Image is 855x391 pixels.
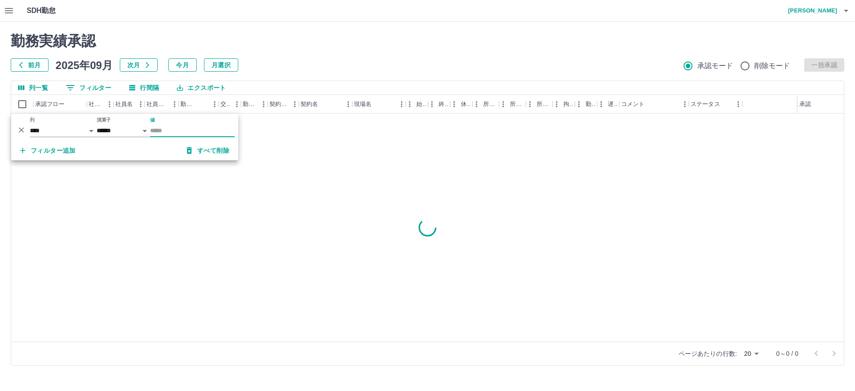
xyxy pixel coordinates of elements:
[691,95,720,114] div: ステータス
[33,95,87,114] div: 承認フロー
[732,98,745,111] button: メニュー
[678,98,692,111] button: メニュー
[134,98,147,111] button: メニュー
[180,95,195,114] div: 勤務日
[179,143,236,159] button: すべて削除
[586,95,595,114] div: 勤務
[56,58,113,72] h5: 2025年09月
[597,95,619,114] div: 遅刻等
[241,95,268,114] div: 勤務区分
[776,349,798,358] p: 0～0 / 0
[59,81,118,94] button: フィルター表示
[621,95,645,114] div: コメント
[526,95,553,114] div: 所定休憩
[13,143,83,159] button: フィルター追加
[619,95,689,114] div: コメント
[168,98,181,111] button: メニュー
[537,95,551,114] div: 所定休憩
[220,95,230,114] div: 交通費
[145,95,179,114] div: 社員区分
[219,95,241,114] div: 交通費
[395,98,408,111] button: メニュー
[170,81,233,94] button: エクスポート
[208,98,221,111] button: メニュー
[268,95,299,114] div: 契約コード
[553,95,575,114] div: 拘束
[11,33,844,49] h2: 勤務実績承認
[115,95,133,114] div: 社員名
[114,95,145,114] div: 社員名
[575,95,597,114] div: 勤務
[288,98,301,111] button: メニュー
[11,58,49,72] button: 前月
[204,58,238,72] button: 月選択
[754,61,790,71] span: 削除モード
[354,95,371,114] div: 現場名
[299,95,352,114] div: 契約名
[342,98,355,111] button: メニュー
[697,61,733,71] span: 承認モード
[122,81,166,94] button: 行間隔
[798,95,844,114] div: 承認
[608,95,618,114] div: 遅刻等
[97,117,111,123] label: 演算子
[195,98,208,110] button: ソート
[352,95,406,114] div: 現場名
[179,95,219,114] div: 勤務日
[147,95,168,114] div: 社員区分
[15,123,28,137] button: 削除
[87,95,114,114] div: 社員番号
[741,347,762,360] div: 20
[103,98,116,111] button: メニュー
[510,95,524,114] div: 所定終業
[150,117,155,123] label: 値
[11,81,55,94] button: 列選択
[499,95,526,114] div: 所定終業
[301,95,318,114] div: 契約名
[89,95,103,114] div: 社員番号
[168,58,197,72] button: 今月
[689,95,742,114] div: ステータス
[563,95,573,114] div: 拘束
[472,95,499,114] div: 所定開始
[11,114,238,160] div: フィルター表示
[439,95,448,114] div: 終業
[679,349,737,358] p: ページあたりの行数:
[120,58,158,72] button: 次月
[269,95,288,114] div: 契約コード
[35,95,65,114] div: 承認フロー
[30,117,35,123] label: 列
[461,95,471,114] div: 休憩
[483,95,497,114] div: 所定開始
[450,95,472,114] div: 休憩
[230,98,244,111] button: メニュー
[406,95,428,114] div: 始業
[416,95,426,114] div: 始業
[428,95,450,114] div: 終業
[243,95,257,114] div: 勤務区分
[257,98,270,111] button: メニュー
[799,95,811,114] div: 承認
